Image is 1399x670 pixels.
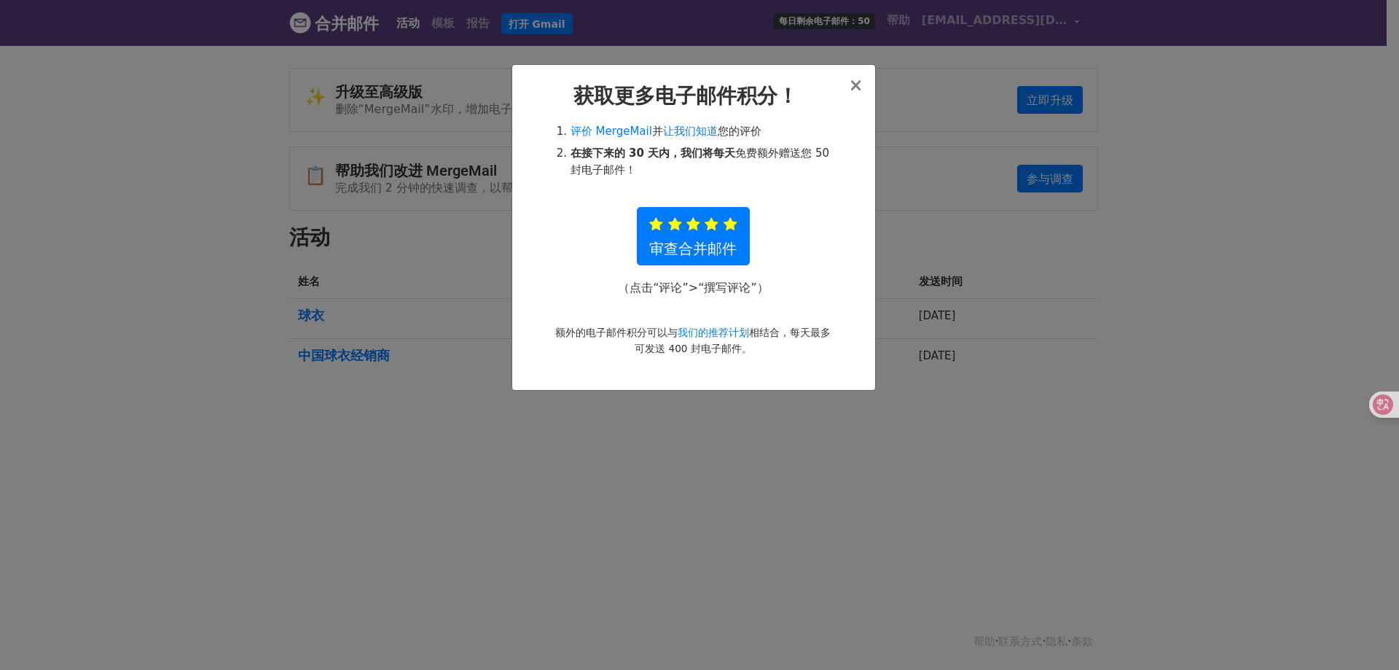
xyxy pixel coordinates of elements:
div: 聊天小组件 [1326,600,1399,670]
font: 并 [652,125,663,138]
a: 评价 MergeMail [571,125,652,138]
font: 在接下来的 30 天内，我们将每天 [571,147,735,160]
button: 关闭 [848,77,863,94]
font: 免费额外 [735,147,779,160]
font: 赠送您 50 封电子邮件！ [571,147,829,176]
font: 审查合并邮件 [649,239,737,257]
font: 您的评价 [718,125,761,138]
font: （点击“评论”>“撰写评论”） [618,281,769,295]
iframe: 聊天小部件 [1326,600,1399,670]
font: 相结合，每天最多可发送 400 封电子邮件。 [635,327,831,354]
a: 审查合并邮件 [637,207,749,265]
a: 我们的推荐计划 [678,327,749,338]
a: 让我们知道 [663,125,718,138]
font: 获取更多电子邮件积分！ [573,84,798,108]
font: 额外的电子邮件积分可以与 [555,327,678,338]
font: × [848,75,863,96]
